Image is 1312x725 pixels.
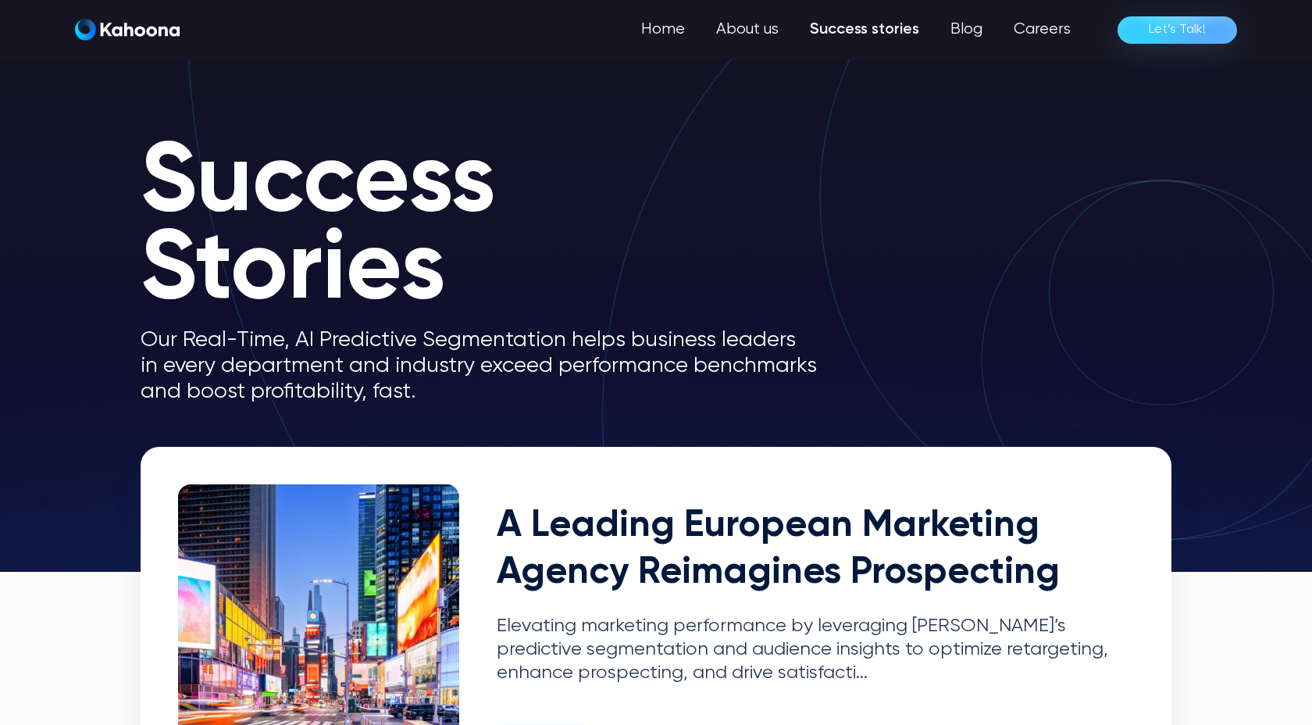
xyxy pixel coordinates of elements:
[75,19,180,41] a: home
[998,14,1086,45] a: Careers
[1118,16,1237,44] a: Let’s Talk!
[1149,17,1206,42] div: Let’s Talk!
[497,615,1134,684] p: Elevating marketing performance by leveraging [PERSON_NAME]’s predictive segmentation and audienc...
[497,503,1134,596] h2: A Leading European Marketing Agency Reimagines Prospecting
[141,141,843,315] h1: Success Stories
[701,14,794,45] a: About us
[935,14,998,45] a: Blog
[141,327,843,405] p: Our Real-Time, AI Predictive Segmentation helps business leaders in every department and industry...
[626,14,701,45] a: Home
[794,14,935,45] a: Success stories
[75,19,180,41] img: Kahoona logo white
